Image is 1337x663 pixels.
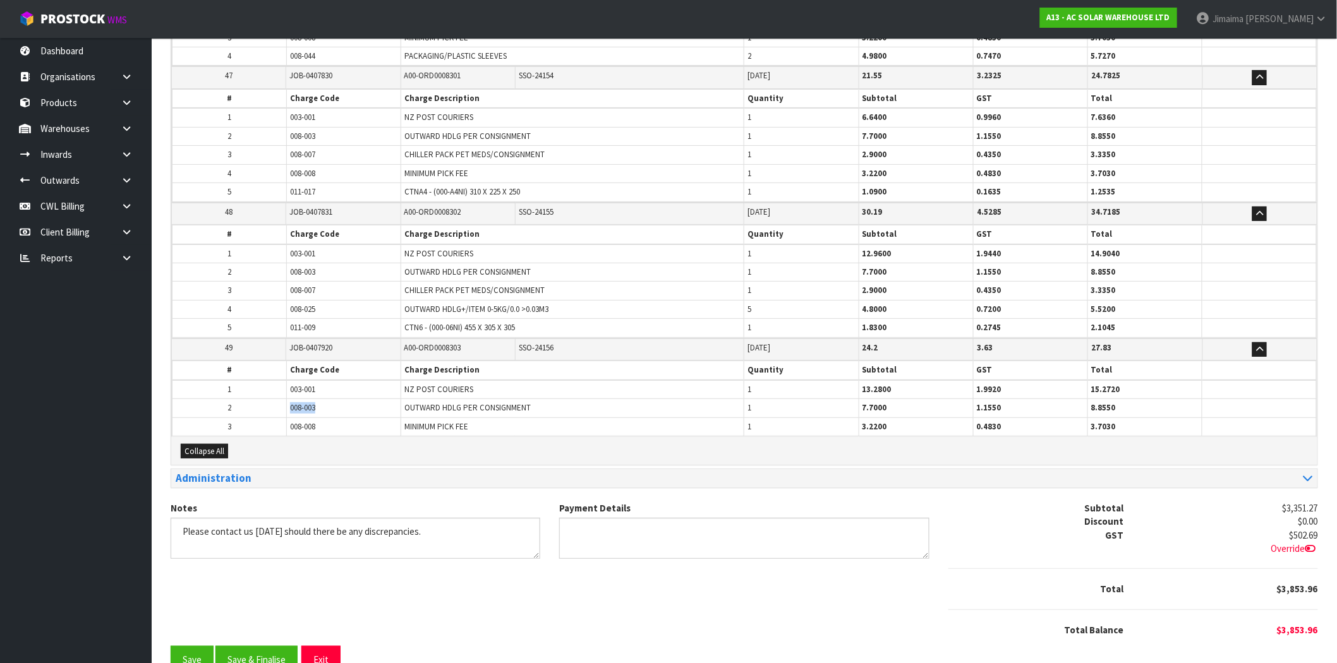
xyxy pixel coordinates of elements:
span: 5 [747,304,751,314]
strong: 3.2325 [977,70,1001,81]
span: 011-009 [290,322,315,333]
th: Charge Code [287,361,401,380]
span: MINIMUM PICK FEE [404,421,468,432]
span: A00-ORD0008303 [404,342,461,353]
strong: 1.9440 [977,248,1001,259]
th: GST [973,225,1087,244]
span: 3 [227,149,231,160]
strong: 7.6360 [1091,112,1116,122]
span: 1 [747,248,751,259]
strong: 0.4350 [977,285,1001,296]
span: 4 [227,51,231,61]
span: 1 [747,149,751,160]
span: 3 [227,32,231,43]
span: 008-008 [290,32,315,43]
strong: 3.7030 [1091,32,1116,43]
strong: 0.2745 [977,322,1001,333]
strong: 6.6400 [862,112,887,122]
span: $3,853.96 [1277,624,1318,636]
strong: 3.2200 [862,168,887,179]
span: JOB-0407830 [289,70,332,81]
strong: 0.9960 [977,112,1001,122]
span: 49 [225,342,233,353]
th: GST [973,89,1087,108]
strong: 0.4830 [977,421,1001,432]
span: 1 [747,384,751,395]
span: [DATE] [747,70,770,81]
th: Charge Description [401,361,744,380]
span: Jimaima [1213,13,1243,25]
span: 003-001 [290,248,315,259]
span: SSO-24156 [519,342,554,353]
label: Payment Details [559,501,631,515]
span: SSO-24154 [519,70,554,81]
span: 1 [747,168,751,179]
span: 2 [227,266,231,277]
strong: 8.8550 [1091,131,1116,141]
span: NZ POST COURIERS [404,112,473,122]
strong: 2.9000 [862,285,887,296]
strong: 27.83 [1091,342,1111,353]
span: CHILLER PACK PET MEDS/CONSIGNMENT [404,149,545,160]
span: MINIMUM PICK FEE [404,32,468,43]
th: Total [1087,361,1202,380]
span: CTN6 - (000-06NI) 455 X 305 X 305 [404,322,515,333]
span: 1 [227,112,231,122]
th: GST [973,361,1087,380]
strong: Discount [1084,515,1123,527]
span: CTNA4 - (000-A4NI) 310 X 225 X 250 [404,186,520,197]
a: A13 - AC SOLAR WAREHOUSE LTD [1040,8,1177,28]
th: Charge Code [287,89,401,108]
strong: 2.1045 [1091,322,1116,333]
span: A00-ORD0008301 [404,70,461,81]
strong: 14.9040 [1091,248,1120,259]
strong: Subtotal [1084,502,1123,514]
span: 47 [225,70,233,81]
strong: 7.7000 [862,402,887,413]
span: NZ POST COURIERS [404,384,473,395]
span: 1 [747,266,751,277]
span: 011-017 [290,186,315,197]
span: 008-007 [290,149,315,160]
span: OUTWARD HDLG+/ITEM 0-5KG/0.0 >0.03M3 [404,304,548,314]
span: 008-008 [290,168,315,179]
strong: 4.9800 [862,51,887,61]
strong: GST [1105,529,1123,541]
span: 5 [227,322,231,333]
small: WMS [107,14,127,26]
span: Override [1271,542,1318,554]
span: $3,853.96 [1277,583,1318,595]
strong: 3.63 [977,342,993,353]
strong: 3.2200 [862,421,887,432]
strong: 15.2720 [1091,384,1120,395]
a: Administration [176,472,1313,484]
strong: 4.5285 [977,206,1001,217]
span: $0.00 [1298,515,1318,527]
strong: 7.7000 [862,131,887,141]
span: 1 [747,402,751,413]
span: [PERSON_NAME] [1245,13,1314,25]
span: 1 [747,421,751,432]
img: cube-alt.png [19,11,35,27]
th: Total [1087,89,1202,108]
strong: 4.8000 [862,304,887,314]
span: [DATE] [747,206,770,217]
span: NZ POST COURIERS [404,248,473,259]
h3: Administration [176,472,735,484]
strong: 0.4350 [977,149,1001,160]
strong: 1.8300 [862,322,887,333]
strong: 0.7470 [977,51,1001,61]
th: Subtotal [859,89,973,108]
span: PACKAGING/PLASTIC SLEEVES [404,51,507,61]
strong: 0.4830 [977,32,1001,43]
th: # [172,89,287,108]
span: 1 [227,248,231,259]
strong: 1.0900 [862,186,887,197]
span: OUTWARD HDLG PER CONSIGNMENT [404,266,531,277]
strong: 1.1550 [977,266,1001,277]
span: JOB-0407920 [289,342,332,353]
th: Quantity [744,89,859,108]
th: Subtotal [859,225,973,244]
button: Collapse All [181,444,228,459]
span: 1 [747,112,751,122]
